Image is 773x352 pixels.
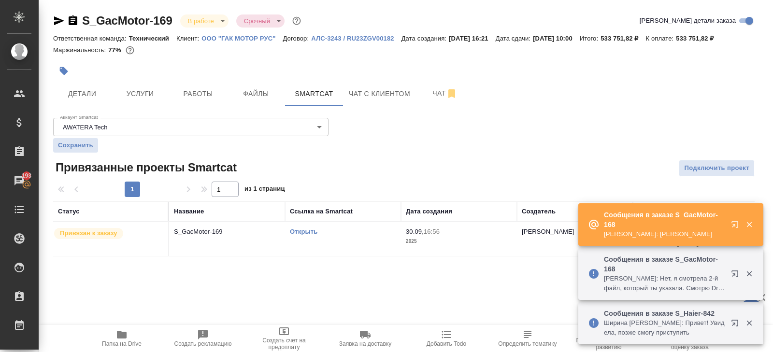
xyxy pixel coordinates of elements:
[311,34,401,42] a: АЛС-3243 / RU23ZGV00182
[2,169,36,193] a: 193
[739,319,759,327] button: Закрыть
[60,228,117,238] p: Привязан к заказу
[174,227,280,237] p: S_GacMotor-169
[676,35,721,42] p: 533 751,82 ₽
[53,60,74,82] button: Добавить тэг
[102,340,142,347] span: Папка на Drive
[243,325,325,352] button: Создать счет на предоплату
[291,88,337,100] span: Smartcat
[339,340,391,347] span: Заявка на доставку
[175,88,221,100] span: Работы
[604,318,725,338] p: Ширина [PERSON_NAME]: Привет! Увидела, позже смогу приступить
[406,237,512,246] p: 2025
[401,35,449,42] p: Дата создания:
[580,35,601,42] p: Итого:
[174,340,232,347] span: Создать рекламацию
[53,15,65,27] button: Скопировать ссылку для ЯМессенджера
[283,35,312,42] p: Договор:
[498,340,557,347] span: Определить тематику
[684,163,749,174] span: Подключить проект
[325,325,406,352] button: Заявка на доставку
[58,207,80,216] div: Статус
[601,35,645,42] p: 533 751,82 ₽
[53,118,329,136] div: AWATERA Tech
[53,35,129,42] p: Ответственная команда:
[679,160,755,177] button: Подключить проект
[290,207,353,216] div: Ссылка на Smartcat
[185,17,217,25] button: В работе
[522,228,574,235] p: [PERSON_NAME]
[174,207,204,216] div: Название
[427,340,466,347] span: Добавить Todo
[117,88,163,100] span: Услуги
[739,220,759,229] button: Закрыть
[604,309,725,318] p: Сообщения в заказе S_Haier-842
[201,35,283,42] p: ООО "ГАК МОТОР РУС"
[487,325,568,352] button: Определить тематику
[522,207,556,216] div: Создатель
[568,325,649,352] button: Призвать менеджера по развитию
[725,264,748,287] button: Открыть в новой вкладке
[53,46,108,54] p: Маржинальность:
[244,183,285,197] span: из 1 страниц
[424,228,440,235] p: 16:56
[604,210,725,229] p: Сообщения в заказе S_GacMotor-168
[176,35,201,42] p: Клиент:
[162,325,243,352] button: Создать рекламацию
[574,337,644,351] span: Призвать менеджера по развитию
[58,141,93,150] span: Сохранить
[422,87,468,99] span: Чат
[201,34,283,42] a: ООО "ГАК МОТОР РУС"
[449,35,496,42] p: [DATE] 16:21
[233,88,279,100] span: Файлы
[725,215,748,238] button: Открыть в новой вкладке
[646,35,676,42] p: К оплате:
[124,44,136,56] button: 100889.80 RUB;
[16,171,38,181] span: 193
[108,46,123,54] p: 77%
[60,123,110,131] button: AWATERA Tech
[604,274,725,293] p: [PERSON_NAME]: Нет, я смотрела 2-й файл, который ты указала. Смотрю Drive guide - ничего не могу ...
[59,88,105,100] span: Детали
[311,35,401,42] p: АЛС-3243 / RU23ZGV00182
[640,16,736,26] span: [PERSON_NAME] детали заказа
[496,35,533,42] p: Дата сдачи:
[406,207,452,216] div: Дата создания
[533,35,580,42] p: [DATE] 10:00
[604,229,725,239] p: [PERSON_NAME]: [PERSON_NAME]
[67,15,79,27] button: Скопировать ссылку
[290,14,303,27] button: Доп статусы указывают на важность/срочность заказа
[406,228,424,235] p: 30.09,
[53,160,237,175] span: Привязанные проекты Smartcat
[81,325,162,352] button: Папка на Drive
[725,313,748,337] button: Открыть в новой вкладке
[739,269,759,278] button: Закрыть
[82,14,172,27] a: S_GacMotor-169
[129,35,176,42] p: Технический
[290,228,317,235] a: Открыть
[241,17,273,25] button: Срочный
[604,254,725,274] p: Сообщения в заказе S_GacMotor-168
[446,88,458,99] svg: Отписаться
[236,14,285,28] div: В работе
[53,138,98,153] button: Сохранить
[406,325,487,352] button: Добавить Todo
[349,88,410,100] span: Чат с клиентом
[249,337,319,351] span: Создать счет на предоплату
[180,14,229,28] div: В работе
